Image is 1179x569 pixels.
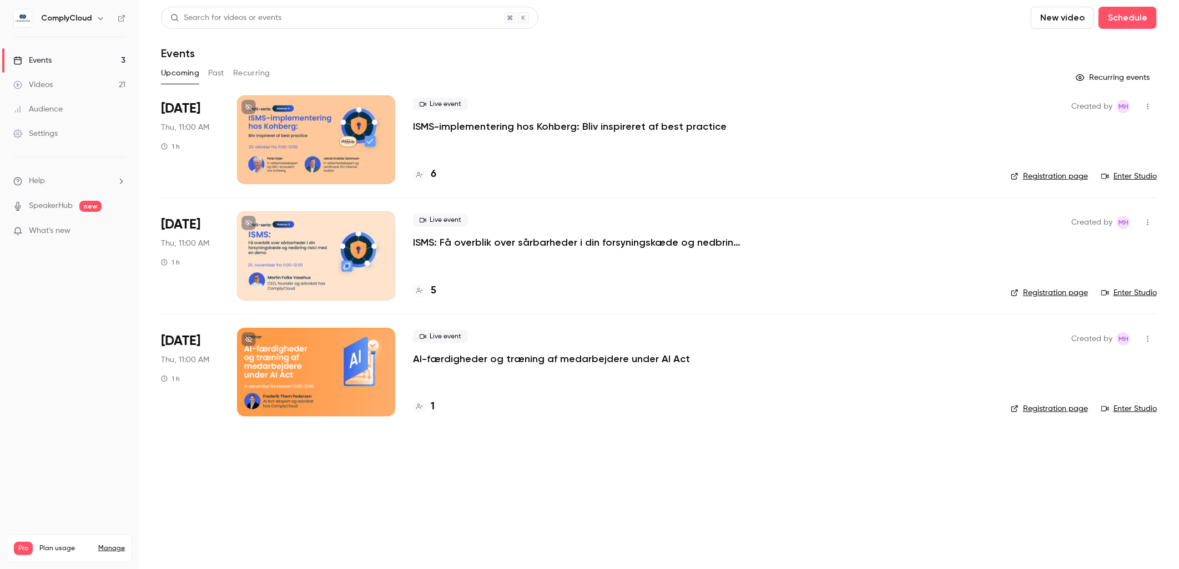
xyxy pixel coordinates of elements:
[1101,403,1157,414] a: Enter Studio
[208,64,224,82] button: Past
[13,104,63,115] div: Audience
[161,332,200,350] span: [DATE]
[161,64,199,82] button: Upcoming
[413,399,435,414] a: 1
[1118,216,1128,229] span: MH
[98,544,125,553] a: Manage
[1101,171,1157,182] a: Enter Studio
[161,216,200,233] span: [DATE]
[41,13,92,24] h6: ComplyCloud
[413,120,727,133] a: ISMS-implementering hos Kohberg: Bliv inspireret af best practice
[161,328,219,416] div: Dec 4 Thu, 11:00 AM (Europe/Copenhagen)
[1011,287,1088,298] a: Registration page
[161,142,180,151] div: 1 h
[161,211,219,300] div: Nov 20 Thu, 11:00 AM (Europe/Copenhagen)
[413,330,468,343] span: Live event
[1117,100,1130,113] span: Maibrit Hovedskou
[1117,332,1130,346] span: Maibrit Hovedskou
[79,201,102,212] span: new
[413,167,436,182] a: 6
[431,399,435,414] h4: 1
[1071,100,1112,113] span: Created by
[1071,69,1157,87] button: Recurring events
[161,238,209,249] span: Thu, 11:00 AM
[161,374,180,383] div: 1 h
[1101,287,1157,298] a: Enter Studio
[13,128,58,139] div: Settings
[13,79,53,90] div: Videos
[413,283,436,298] a: 5
[1118,100,1128,113] span: MH
[1118,332,1128,346] span: MH
[161,95,219,184] div: Oct 23 Thu, 11:00 AM (Europe/Copenhagen)
[1011,403,1088,414] a: Registration page
[29,175,45,187] span: Help
[1071,332,1112,346] span: Created by
[161,100,200,118] span: [DATE]
[431,167,436,182] h4: 6
[1011,171,1088,182] a: Registration page
[112,226,125,236] iframe: Noticeable Trigger
[413,214,468,227] span: Live event
[14,542,33,555] span: Pro
[170,12,281,24] div: Search for videos or events
[39,544,92,553] span: Plan usage
[29,225,70,237] span: What's new
[413,352,690,365] a: AI-færdigheder og træning af medarbejdere under AI Act
[1031,7,1094,29] button: New video
[13,55,52,66] div: Events
[413,236,746,249] a: ISMS: Få overblik over sårbarheder i din forsyningskæde og nedbring risici med en demo
[161,122,209,133] span: Thu, 11:00 AM
[29,200,73,212] a: SpeakerHub
[14,9,32,27] img: ComplyCloud
[1071,216,1112,229] span: Created by
[13,175,125,187] li: help-dropdown-opener
[1099,7,1157,29] button: Schedule
[431,283,436,298] h4: 5
[161,354,209,365] span: Thu, 11:00 AM
[161,258,180,267] div: 1 h
[161,47,195,60] h1: Events
[1117,216,1130,229] span: Maibrit Hovedskou
[413,98,468,111] span: Live event
[233,64,270,82] button: Recurring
